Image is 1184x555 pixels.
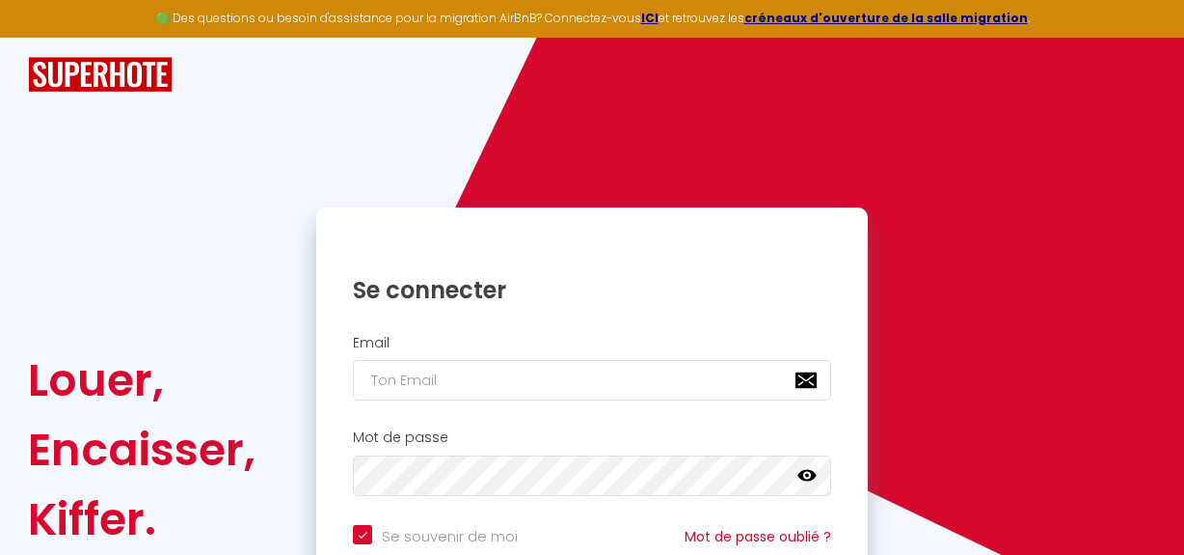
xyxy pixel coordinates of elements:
h2: Mot de passe [353,430,831,446]
div: Louer, [28,346,256,415]
h1: Se connecter [353,275,831,305]
div: Encaisser, [28,415,256,485]
input: Ton Email [353,360,831,401]
a: créneaux d'ouverture de la salle migration [744,10,1028,26]
a: ICI [641,10,659,26]
img: SuperHote logo [28,57,173,93]
div: Kiffer. [28,485,256,554]
a: Mot de passe oublié ? [685,527,831,546]
h2: Email [353,335,831,351]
